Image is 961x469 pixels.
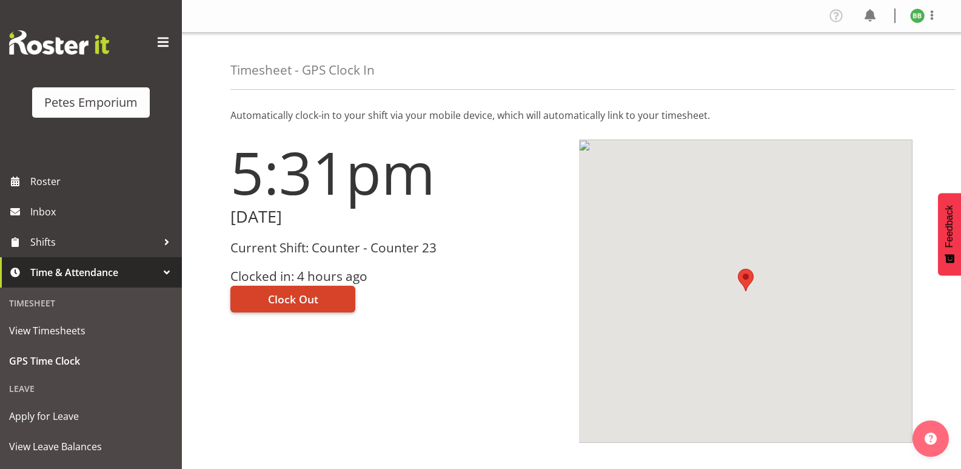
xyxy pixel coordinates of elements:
[3,315,179,346] a: View Timesheets
[938,193,961,275] button: Feedback - Show survey
[44,93,138,112] div: Petes Emporium
[3,376,179,401] div: Leave
[925,433,937,445] img: help-xxl-2.png
[9,352,173,370] span: GPS Time Clock
[9,322,173,340] span: View Timesheets
[30,172,176,191] span: Roster
[230,63,375,77] h4: Timesheet - GPS Clock In
[3,346,179,376] a: GPS Time Clock
[230,208,564,226] h2: [DATE]
[230,108,912,123] p: Automatically clock-in to your shift via your mobile device, which will automatically link to you...
[230,140,564,205] h1: 5:31pm
[944,205,955,248] span: Feedback
[3,431,179,462] a: View Leave Balances
[30,263,158,282] span: Time & Attendance
[230,269,564,283] h3: Clocked in: 4 hours ago
[9,437,173,456] span: View Leave Balances
[30,233,158,251] span: Shifts
[268,291,318,307] span: Clock Out
[230,286,355,312] button: Clock Out
[3,401,179,431] a: Apply for Leave
[9,407,173,425] span: Apply for Leave
[9,30,109,55] img: Rosterit website logo
[230,241,564,255] h3: Current Shift: Counter - Counter 23
[910,8,925,23] img: beena-bist9974.jpg
[3,291,179,315] div: Timesheet
[30,203,176,221] span: Inbox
